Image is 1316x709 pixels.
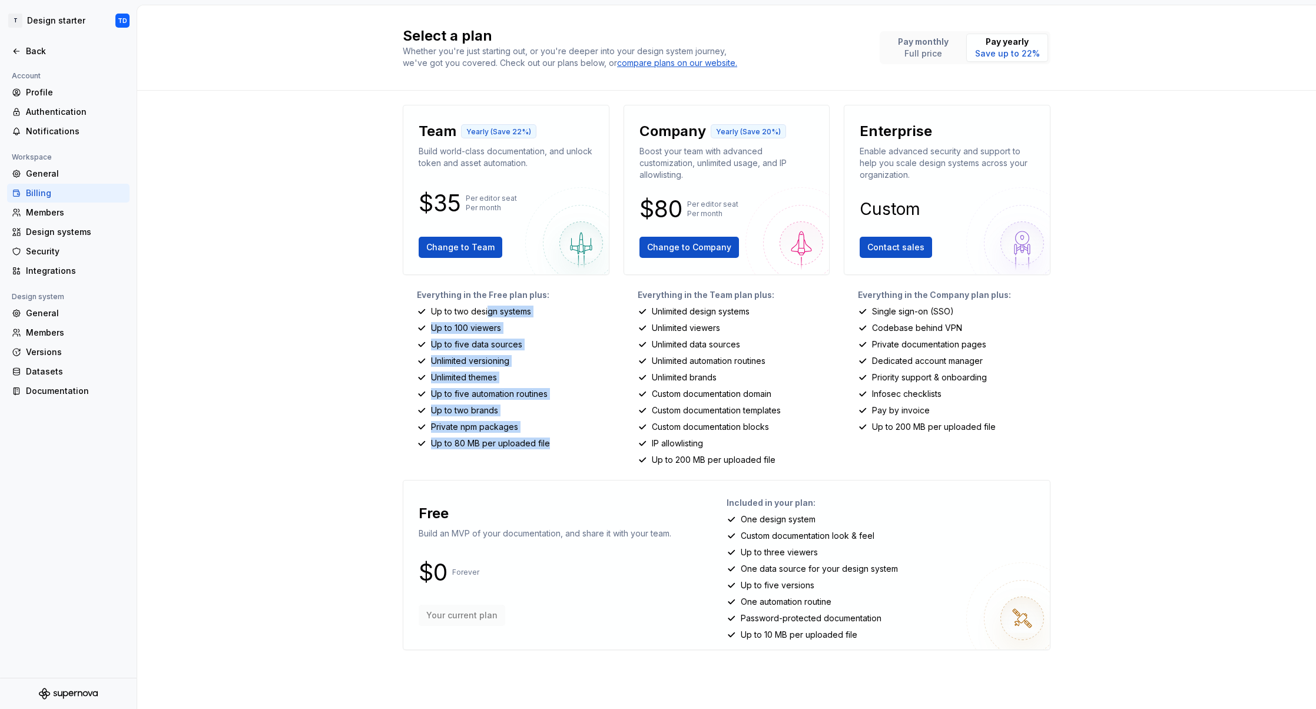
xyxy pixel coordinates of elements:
p: Full price [898,48,949,59]
p: Pay monthly [898,36,949,48]
p: Boost your team with advanced customization, unlimited usage, and IP allowlisting. [639,145,814,181]
div: Documentation [26,385,125,397]
a: Members [7,203,130,222]
p: Per editor seat Per month [687,200,738,218]
div: Authentication [26,106,125,118]
button: Change to Company [639,237,739,258]
p: Priority support & onboarding [872,372,987,383]
div: Whether you're just starting out, or you're deeper into your design system journey, we've got you... [403,45,744,69]
div: Versions [26,346,125,358]
p: Up to 10 MB per uploaded file [741,629,857,641]
p: Team [419,122,456,141]
a: compare plans on our website. [617,57,737,69]
p: One data source for your design system [741,563,898,575]
div: Profile [26,87,125,98]
p: Unlimited design systems [652,306,750,317]
p: Infosec checklists [872,388,942,400]
a: Datasets [7,362,130,381]
p: Unlimited brands [652,372,717,383]
span: Contact sales [867,241,924,253]
p: Free [419,504,449,523]
p: $35 [419,196,461,210]
p: Save up to 22% [975,48,1040,59]
p: Unlimited themes [431,372,497,383]
p: $80 [639,202,682,216]
p: Up to 100 viewers [431,322,501,334]
div: General [26,307,125,319]
a: Authentication [7,102,130,121]
p: Up to 80 MB per uploaded file [431,438,550,449]
div: Design system [7,290,69,304]
p: Yearly (Save 20%) [716,127,781,137]
button: Pay monthlyFull price [882,34,964,62]
a: Billing [7,184,130,203]
p: One design system [741,513,816,525]
div: Billing [26,187,125,199]
p: Custom documentation blocks [652,421,769,433]
a: Design systems [7,223,130,241]
p: Up to two brands [431,405,498,416]
a: General [7,164,130,183]
p: IP allowlisting [652,438,703,449]
p: Everything in the Team plan plus: [638,289,830,301]
p: Forever [452,568,479,577]
p: Up to five automation routines [431,388,548,400]
span: Change to Company [647,241,731,253]
a: Versions [7,343,130,362]
p: Everything in the Company plan plus: [858,289,1050,301]
button: Change to Team [419,237,502,258]
div: Datasets [26,366,125,377]
p: Per editor seat Per month [466,194,517,213]
p: Password-protected documentation [741,612,881,624]
h2: Select a plan [403,26,866,45]
p: Dedicated account manager [872,355,983,367]
p: Build an MVP of your documentation, and share it with your team. [419,528,671,539]
p: Up to five data sources [431,339,522,350]
p: Pay yearly [975,36,1040,48]
svg: Supernova Logo [39,688,98,700]
a: Back [7,42,130,61]
div: Members [26,327,125,339]
p: Unlimited data sources [652,339,740,350]
div: Integrations [26,265,125,277]
p: Included in your plan: [727,497,1040,509]
div: Design systems [26,226,125,238]
p: Unlimited versioning [431,355,509,367]
p: Build world-class documentation, and unlock token and asset automation. [419,145,594,169]
a: Profile [7,83,130,102]
p: Single sign-on (SSO) [872,306,954,317]
p: Private npm packages [431,421,518,433]
p: One automation routine [741,596,831,608]
div: Security [26,246,125,257]
p: Unlimited automation routines [652,355,765,367]
a: Integrations [7,261,130,280]
div: Notifications [26,125,125,137]
p: Up to three viewers [741,546,818,558]
p: Custom documentation domain [652,388,771,400]
button: TDesign starterTD [2,8,134,34]
button: Pay yearlySave up to 22% [966,34,1048,62]
p: Enterprise [860,122,932,141]
p: Enable advanced security and support to help you scale design systems across your organization. [860,145,1035,181]
div: TD [118,16,127,25]
p: Yearly (Save 22%) [466,127,531,137]
p: Unlimited viewers [652,322,720,334]
p: Codebase behind VPN [872,322,962,334]
a: Security [7,242,130,261]
div: Back [26,45,125,57]
p: Pay by invoice [872,405,930,416]
p: Private documentation pages [872,339,986,350]
p: Up to five versions [741,579,814,591]
p: Up to 200 MB per uploaded file [652,454,775,466]
p: $0 [419,565,447,579]
div: Workspace [7,150,57,164]
button: Contact sales [860,237,932,258]
span: Change to Team [426,241,495,253]
p: Custom [860,202,920,216]
p: Up to two design systems [431,306,531,317]
div: T [8,14,22,28]
div: General [26,168,125,180]
p: Company [639,122,706,141]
